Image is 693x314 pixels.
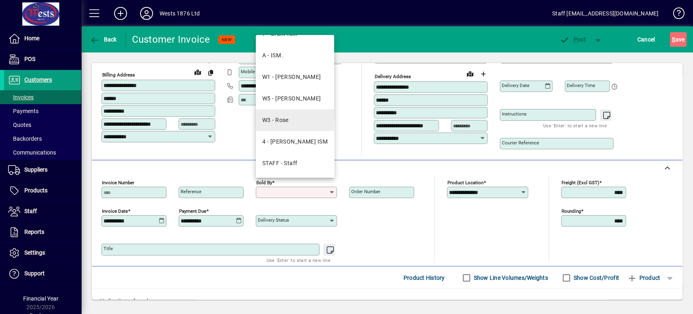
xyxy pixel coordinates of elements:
[4,118,81,132] a: Quotes
[256,88,334,109] mat-option: W5 - Kate
[108,6,134,21] button: Add
[4,90,81,104] a: Invoices
[4,104,81,118] a: Payments
[543,121,607,130] mat-hint: Use 'Enter' to start a new line
[256,109,334,131] mat-option: W3 - Rose
[23,295,58,302] span: Financial Year
[4,49,81,70] a: POS
[4,264,81,284] a: Support
[24,35,39,41] span: Home
[502,83,529,88] mat-label: Delivery date
[24,249,45,256] span: Settings
[262,51,284,60] div: A - ISM .
[561,208,581,214] mat-label: Rounding
[24,76,52,83] span: Customers
[104,246,113,251] mat-label: Title
[262,116,289,124] div: W3 - Rose
[24,187,47,194] span: Products
[627,271,660,284] span: Product
[464,67,477,80] a: View on map
[267,255,330,265] mat-hint: Use 'Enter' to start a new line
[4,222,81,242] a: Reports
[222,37,232,42] span: NEW
[635,32,657,47] button: Cancel
[256,66,334,88] mat-option: W1 - Judy
[181,189,201,194] mat-label: Reference
[572,274,619,282] label: Show Cost/Profit
[561,180,599,185] mat-label: Freight (excl GST)
[555,32,590,47] button: Post
[132,33,210,46] div: Customer Invoice
[4,28,81,49] a: Home
[637,33,655,46] span: Cancel
[256,180,272,185] mat-label: Sold by
[667,2,683,28] a: Knowledge Base
[262,137,328,146] div: 4 - [PERSON_NAME] ISM
[256,45,334,66] mat-option: A - ISM .
[24,270,45,277] span: Support
[8,122,31,128] span: Quotes
[477,68,490,81] button: Choose address
[24,229,44,235] span: Reports
[400,270,448,285] button: Product History
[502,140,539,146] mat-label: Courier Reference
[160,7,200,20] div: Wests 1876 Ltd
[8,94,34,100] span: Invoices
[4,146,81,159] a: Communications
[559,36,586,43] span: ost
[102,180,134,185] mat-label: Invoice number
[256,131,334,153] mat-option: 4 - Shane ISM
[258,217,289,223] mat-label: Delivery status
[670,32,687,47] button: Save
[24,208,37,214] span: Staff
[134,6,160,21] button: Profile
[204,66,217,79] button: Copy to Delivery address
[4,201,81,222] a: Staff
[24,166,47,173] span: Suppliers
[88,32,119,47] button: Back
[404,271,445,284] span: Product History
[4,181,81,201] a: Products
[262,73,321,81] div: W1 - [PERSON_NAME]
[256,153,334,174] mat-option: STAFF - Staff
[8,149,56,156] span: Communications
[672,33,684,46] span: ave
[4,132,81,146] a: Backorders
[8,135,42,142] span: Backorders
[262,159,298,168] div: STAFF - Staff
[241,69,255,74] mat-label: Mobile
[4,243,81,263] a: Settings
[102,208,128,214] mat-label: Invoice date
[4,160,81,180] a: Suppliers
[672,36,675,43] span: S
[90,36,117,43] span: Back
[8,108,39,114] span: Payments
[92,289,682,314] div: No line items found
[552,7,658,20] div: Staff [EMAIL_ADDRESS][DOMAIN_NAME]
[179,208,206,214] mat-label: Payment due
[567,83,595,88] mat-label: Delivery time
[351,189,380,194] mat-label: Order number
[447,180,484,185] mat-label: Product location
[262,94,321,103] div: W5 - [PERSON_NAME]
[472,274,548,282] label: Show Line Volumes/Weights
[574,36,577,43] span: P
[24,56,35,62] span: POS
[623,270,664,285] button: Product
[81,32,126,47] app-page-header-button: Back
[191,65,204,78] a: View on map
[502,111,527,117] mat-label: Instructions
